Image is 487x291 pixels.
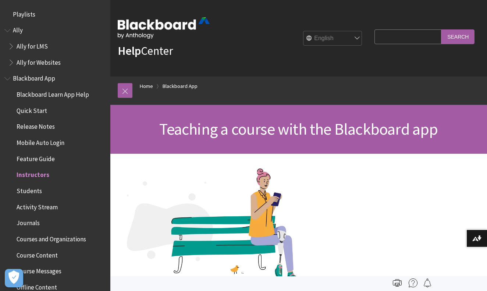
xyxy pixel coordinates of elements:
[17,249,58,259] span: Course Content
[17,40,48,50] span: Ally for LMS
[17,88,89,98] span: Blackboard Learn App Help
[17,136,64,146] span: Mobile Auto Login
[140,82,153,91] a: Home
[17,169,49,179] span: Instructors
[441,29,474,44] input: Search
[303,31,362,46] select: Site Language Selector
[17,233,86,243] span: Courses and Organizations
[423,278,432,287] img: Follow this page
[13,72,55,82] span: Blackboard App
[13,8,35,18] span: Playlists
[17,121,55,131] span: Release Notes
[17,153,55,163] span: Feature Guide
[13,24,23,34] span: Ally
[17,217,40,227] span: Journals
[118,43,173,58] a: HelpCenter
[409,278,417,287] img: More help
[5,269,23,287] button: Präferenzen öffnen
[17,56,61,66] span: Ally for Websites
[17,281,57,291] span: Offline Content
[17,104,47,114] span: Quick Start
[163,82,198,91] a: Blackboard App
[118,43,141,58] strong: Help
[159,119,438,139] span: Teaching a course with the Blackboard app
[17,185,42,195] span: Students
[17,201,58,211] span: Activity Stream
[393,278,402,287] img: Print
[17,265,61,275] span: Course Messages
[4,24,106,69] nav: Book outline for Anthology Ally Help
[118,17,210,39] img: Blackboard by Anthology
[4,8,106,21] nav: Book outline for Playlists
